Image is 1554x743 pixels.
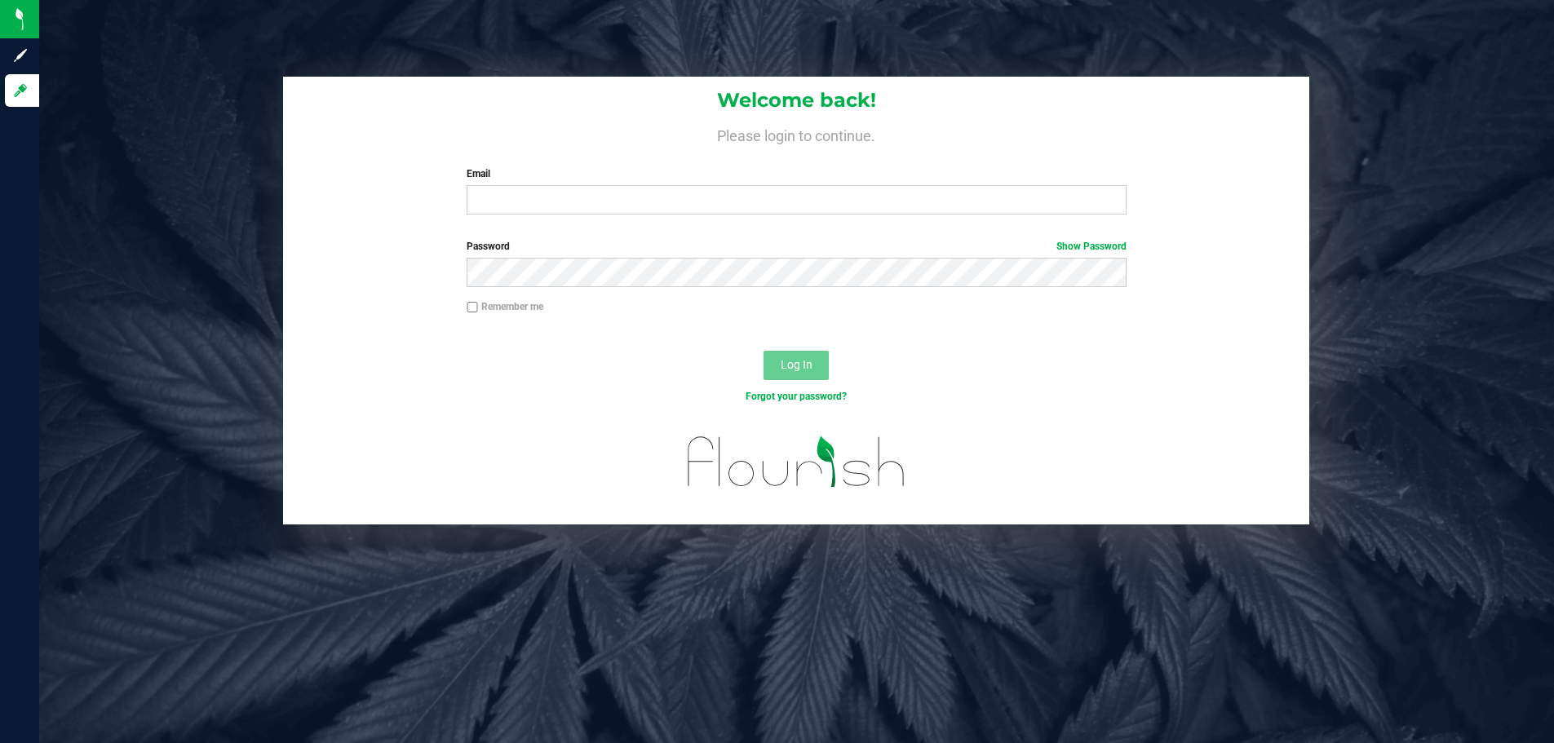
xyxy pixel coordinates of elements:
[12,82,29,99] inline-svg: Log in
[283,124,1309,144] h4: Please login to continue.
[467,299,543,314] label: Remember me
[746,391,847,402] a: Forgot your password?
[781,358,812,371] span: Log In
[283,90,1309,111] h1: Welcome back!
[467,302,478,313] input: Remember me
[764,351,829,380] button: Log In
[12,47,29,64] inline-svg: Sign up
[668,421,924,503] img: flourish_logo.svg
[467,241,510,252] span: Password
[1056,241,1127,252] a: Show Password
[467,166,1127,181] label: Email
